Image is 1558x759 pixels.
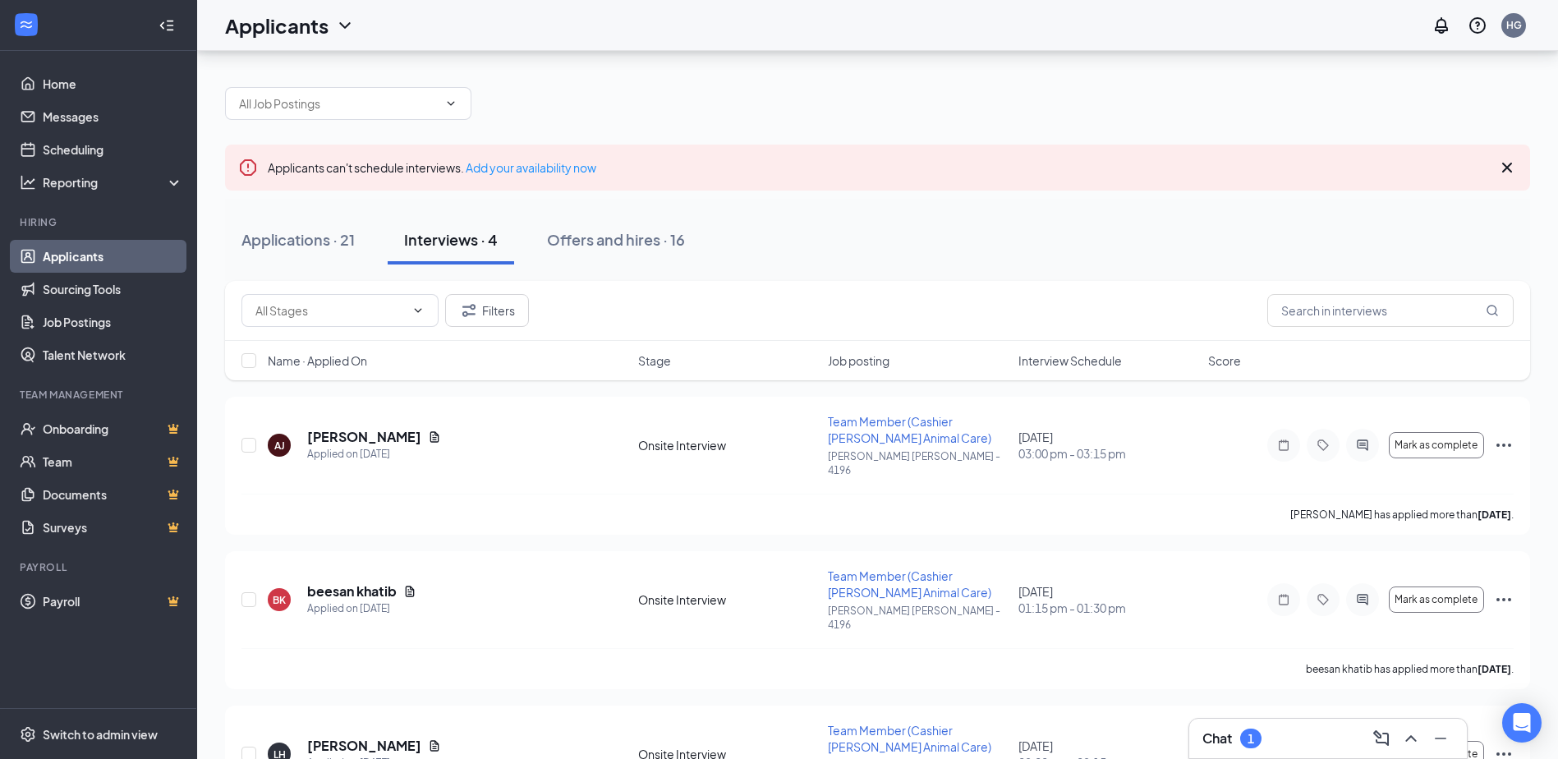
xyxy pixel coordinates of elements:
a: Sourcing Tools [43,273,183,306]
svg: Error [238,158,258,177]
svg: Note [1274,593,1294,606]
button: ChevronUp [1398,725,1424,752]
div: Open Intercom Messenger [1502,703,1542,743]
svg: Collapse [159,17,175,34]
span: Mark as complete [1395,594,1478,605]
a: Messages [43,100,183,133]
div: 1 [1248,732,1254,746]
span: Team Member (Cashier [PERSON_NAME] Animal Care) [828,568,991,600]
svg: Document [403,585,416,598]
a: PayrollCrown [43,585,183,618]
div: Hiring [20,215,180,229]
span: 03:00 pm - 03:15 pm [1018,445,1198,462]
div: HG [1506,18,1522,32]
svg: ComposeMessage [1372,729,1391,748]
h1: Applicants [225,11,329,39]
div: Onsite Interview [638,437,818,453]
div: Offers and hires · 16 [547,229,685,250]
b: [DATE] [1478,508,1511,521]
div: Team Management [20,388,180,402]
a: Add your availability now [466,160,596,175]
p: [PERSON_NAME] [PERSON_NAME] - 4196 [828,449,1008,477]
svg: Minimize [1431,729,1450,748]
input: All Job Postings [239,94,438,113]
a: Talent Network [43,338,183,371]
svg: Settings [20,726,36,743]
svg: QuestionInfo [1468,16,1487,35]
span: Applicants can't schedule interviews. [268,160,596,175]
p: [PERSON_NAME] has applied more than . [1290,508,1514,522]
div: AJ [274,439,285,453]
svg: Ellipses [1494,435,1514,455]
svg: Notifications [1432,16,1451,35]
a: TeamCrown [43,445,183,478]
svg: Cross [1497,158,1517,177]
button: Mark as complete [1389,432,1484,458]
button: Minimize [1427,725,1454,752]
svg: Note [1274,439,1294,452]
h5: [PERSON_NAME] [307,428,421,446]
svg: ChevronDown [335,16,355,35]
div: Switch to admin view [43,726,158,743]
span: Team Member (Cashier [PERSON_NAME] Animal Care) [828,414,991,445]
span: Job posting [828,352,889,369]
a: Scheduling [43,133,183,166]
svg: WorkstreamLogo [18,16,34,33]
div: Applied on [DATE] [307,446,441,462]
div: [DATE] [1018,429,1198,462]
svg: ActiveChat [1353,439,1372,452]
svg: Document [428,739,441,752]
span: Mark as complete [1395,439,1478,451]
svg: Document [428,430,441,444]
span: Score [1208,352,1241,369]
svg: Tag [1313,593,1333,606]
svg: ActiveChat [1353,593,1372,606]
p: beesan khatib has applied more than . [1306,662,1514,676]
svg: ChevronDown [411,304,425,317]
h5: [PERSON_NAME] [307,737,421,755]
span: Name · Applied On [268,352,367,369]
a: Home [43,67,183,100]
b: [DATE] [1478,663,1511,675]
div: [DATE] [1018,583,1198,616]
span: Interview Schedule [1018,352,1122,369]
input: Search in interviews [1267,294,1514,327]
div: BK [273,593,286,607]
svg: Ellipses [1494,590,1514,609]
h3: Chat [1202,729,1232,747]
svg: ChevronUp [1401,729,1421,748]
a: Job Postings [43,306,183,338]
a: DocumentsCrown [43,478,183,511]
div: Applied on [DATE] [307,600,416,617]
svg: Analysis [20,174,36,191]
span: 01:15 pm - 01:30 pm [1018,600,1198,616]
div: Reporting [43,174,184,191]
div: Applications · 21 [241,229,355,250]
h5: beesan khatib [307,582,397,600]
a: OnboardingCrown [43,412,183,445]
div: Interviews · 4 [404,229,498,250]
span: Stage [638,352,671,369]
svg: Filter [459,301,479,320]
input: All Stages [255,301,405,320]
div: Payroll [20,560,180,574]
svg: Tag [1313,439,1333,452]
p: [PERSON_NAME] [PERSON_NAME] - 4196 [828,604,1008,632]
a: Applicants [43,240,183,273]
svg: MagnifyingGlass [1486,304,1499,317]
svg: ChevronDown [444,97,457,110]
span: Team Member (Cashier [PERSON_NAME] Animal Care) [828,723,991,754]
div: Onsite Interview [638,591,818,608]
button: Mark as complete [1389,586,1484,613]
button: Filter Filters [445,294,529,327]
a: SurveysCrown [43,511,183,544]
button: ComposeMessage [1368,725,1395,752]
